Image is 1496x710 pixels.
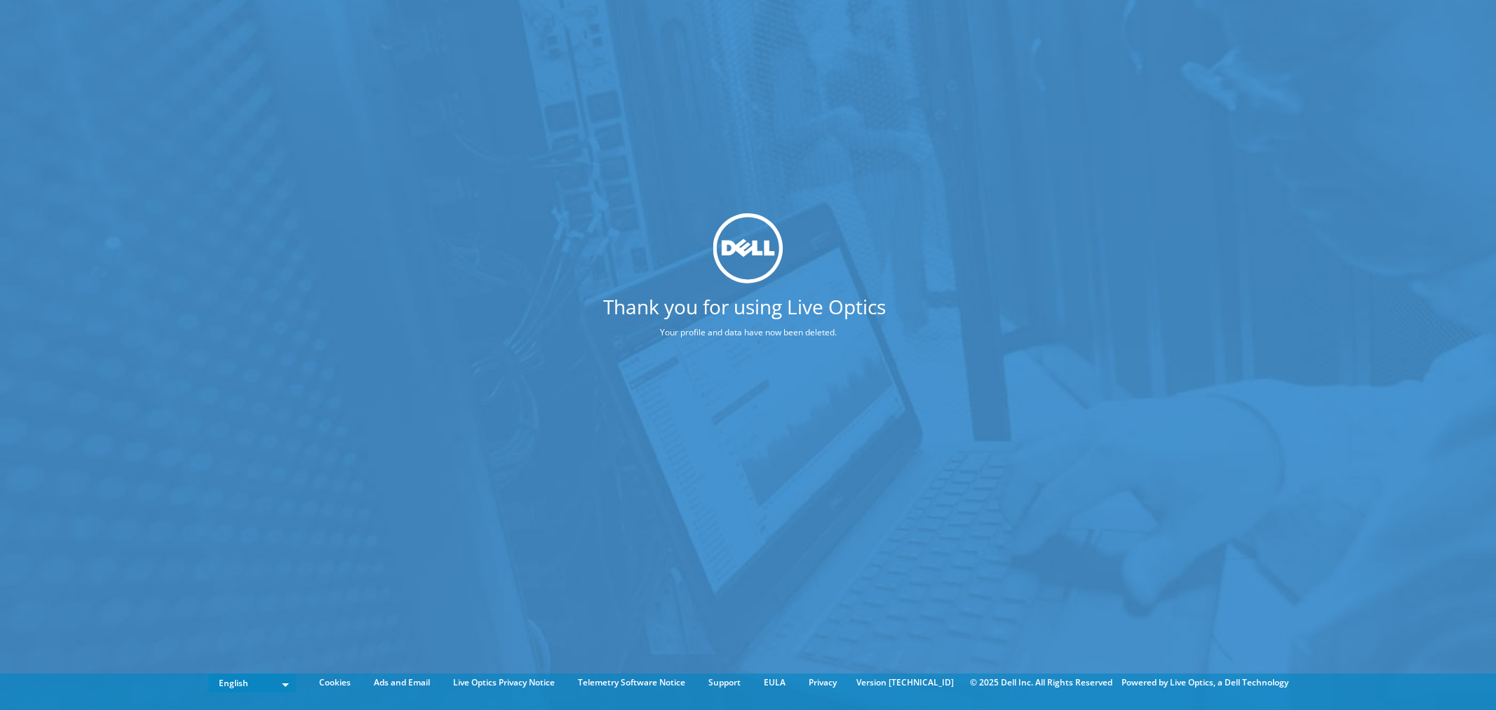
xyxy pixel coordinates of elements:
a: Support [698,675,751,690]
p: Your profile and data have now been deleted. [603,324,893,340]
a: Live Optics Privacy Notice [443,675,565,690]
li: © 2025 Dell Inc. All Rights Reserved [963,675,1119,690]
a: Cookies [309,675,361,690]
img: dell_svg_logo.svg [713,213,783,283]
h1: Thank you for using Live Optics [603,296,886,316]
li: Version [TECHNICAL_ID] [849,675,961,690]
li: Powered by Live Optics, a Dell Technology [1121,675,1288,690]
a: Privacy [798,675,847,690]
a: Ads and Email [363,675,440,690]
a: Telemetry Software Notice [567,675,696,690]
a: EULA [753,675,796,690]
